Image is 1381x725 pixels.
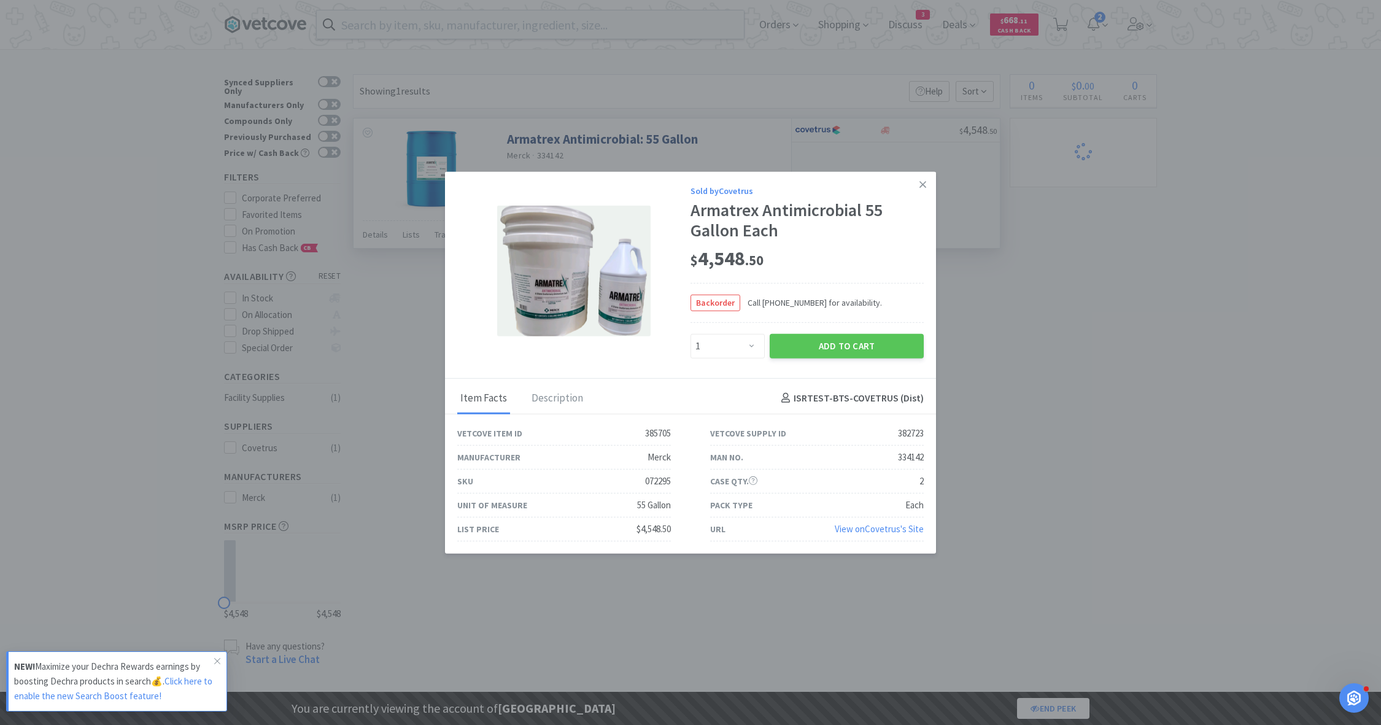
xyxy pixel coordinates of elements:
[770,333,924,358] button: Add to Cart
[898,426,924,441] div: 382723
[690,200,924,241] div: Armatrex Antimicrobial 55 Gallon Each
[710,522,725,535] div: URL
[745,252,764,269] span: . 50
[710,474,757,487] div: Case Qty.
[919,474,924,489] div: 2
[457,383,510,414] div: Item Facts
[528,383,586,414] div: Description
[835,523,924,535] a: View onCovetrus's Site
[645,426,671,441] div: 385705
[497,206,651,336] img: e40ac764745f44c2be81d18196616388_382723.png
[776,390,924,406] h4: ISRTEST-BTS - COVETRUS (Dist)
[636,522,671,537] div: $4,548.50
[690,252,698,269] span: $
[457,498,527,511] div: Unit of Measure
[457,450,520,463] div: Manufacturer
[690,246,764,271] span: 4,548
[710,450,743,463] div: Man No.
[1339,683,1369,713] iframe: Intercom live chat
[690,184,924,197] div: Sold by Covetrus
[710,426,786,440] div: Vetcove Supply ID
[648,450,671,465] div: Merck
[905,498,924,513] div: Each
[691,295,740,310] span: Backorder
[710,498,752,511] div: Pack Type
[740,296,882,309] span: Call [PHONE_NUMBER] for availability.
[457,474,473,487] div: SKU
[457,522,499,535] div: List Price
[14,659,214,704] p: Maximize your Dechra Rewards earnings by boosting Dechra products in search💰.
[457,426,522,440] div: Vetcove Item ID
[637,498,671,513] div: 55 Gallon
[645,474,671,489] div: 072295
[14,661,35,672] strong: NEW!
[898,450,924,465] div: 334142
